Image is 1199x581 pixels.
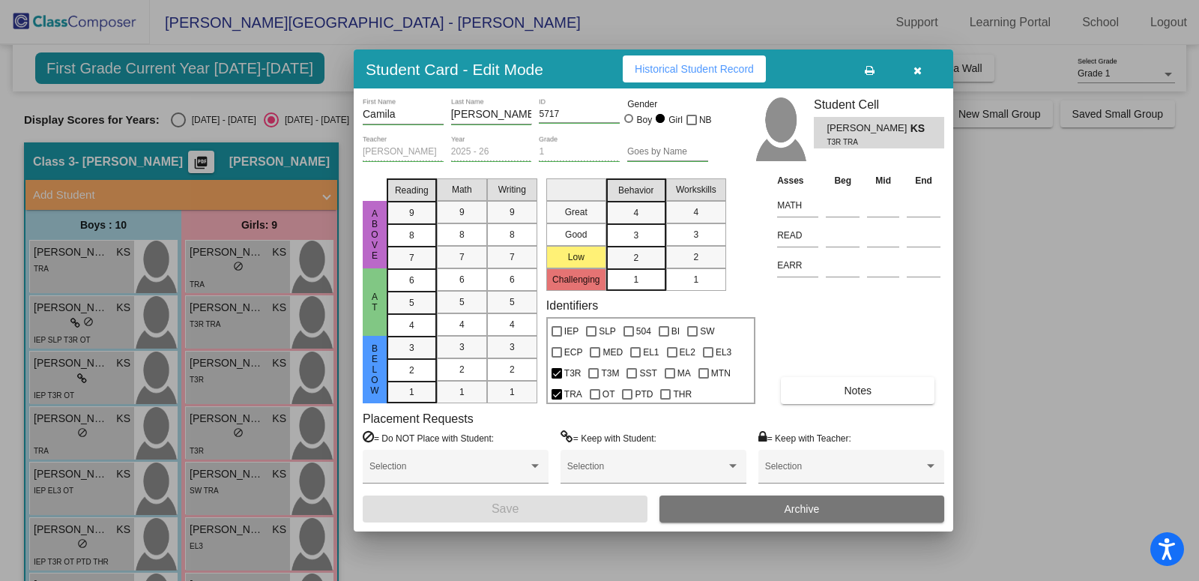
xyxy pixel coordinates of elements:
[716,343,731,361] span: EL3
[368,208,381,261] span: Above
[459,318,465,331] span: 4
[659,496,944,523] button: Archive
[409,364,414,377] span: 2
[602,343,623,361] span: MED
[633,206,638,220] span: 4
[635,63,754,75] span: Historical Student Record
[459,205,465,219] span: 9
[409,341,414,355] span: 3
[623,55,766,82] button: Historical Student Record
[693,228,698,241] span: 3
[409,385,414,399] span: 1
[673,385,692,403] span: THR
[409,251,414,265] span: 7
[602,385,615,403] span: OT
[539,147,620,157] input: grade
[459,363,465,376] span: 2
[676,183,716,196] span: Workskills
[452,183,472,196] span: Math
[777,224,818,247] input: assessment
[599,322,616,340] span: SLP
[510,273,515,286] span: 6
[546,298,598,313] label: Identifiers
[601,364,619,382] span: T3M
[510,205,515,219] span: 9
[758,430,851,445] label: = Keep with Teacher:
[627,97,708,111] mat-label: Gender
[627,147,708,157] input: goes by name
[633,251,638,265] span: 2
[510,340,515,354] span: 3
[635,385,653,403] span: PTD
[903,172,944,189] th: End
[510,363,515,376] span: 2
[459,295,465,309] span: 5
[409,206,414,220] span: 9
[564,385,582,403] span: TRA
[459,228,465,241] span: 8
[680,343,695,361] span: EL2
[409,319,414,332] span: 4
[668,113,683,127] div: Girl
[711,364,731,382] span: MTN
[636,113,653,127] div: Boy
[693,205,698,219] span: 4
[777,254,818,277] input: assessment
[510,318,515,331] span: 4
[844,385,872,397] span: Notes
[700,322,714,340] span: SW
[863,172,903,189] th: Mid
[785,503,820,515] span: Archive
[693,273,698,286] span: 1
[539,109,620,120] input: Enter ID
[643,343,659,361] span: EL1
[395,184,429,197] span: Reading
[510,295,515,309] span: 5
[459,250,465,264] span: 7
[363,412,474,426] label: Placement Requests
[827,136,899,148] span: T3R TRA
[618,184,653,197] span: Behavior
[363,147,444,157] input: teacher
[564,322,579,340] span: IEP
[451,147,532,157] input: year
[699,111,712,129] span: NB
[510,228,515,241] span: 8
[677,364,691,382] span: MA
[459,340,465,354] span: 3
[409,296,414,310] span: 5
[409,229,414,242] span: 8
[561,430,656,445] label: = Keep with Student:
[366,60,543,79] h3: Student Card - Edit Mode
[777,194,818,217] input: assessment
[363,496,647,523] button: Save
[814,97,944,112] h3: Student Cell
[671,322,680,340] span: BI
[363,430,494,445] label: = Do NOT Place with Student:
[773,172,822,189] th: Asses
[368,343,381,396] span: Below
[781,377,934,404] button: Notes
[492,502,519,515] span: Save
[693,250,698,264] span: 2
[498,183,526,196] span: Writing
[510,385,515,399] span: 1
[636,322,651,340] span: 504
[510,250,515,264] span: 7
[459,273,465,286] span: 6
[564,343,583,361] span: ECP
[409,274,414,287] span: 6
[822,172,863,189] th: Beg
[639,364,656,382] span: SST
[459,385,465,399] span: 1
[368,292,381,313] span: At
[827,121,910,136] span: [PERSON_NAME]
[633,273,638,286] span: 1
[910,121,931,136] span: KS
[564,364,582,382] span: T3R
[633,229,638,242] span: 3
